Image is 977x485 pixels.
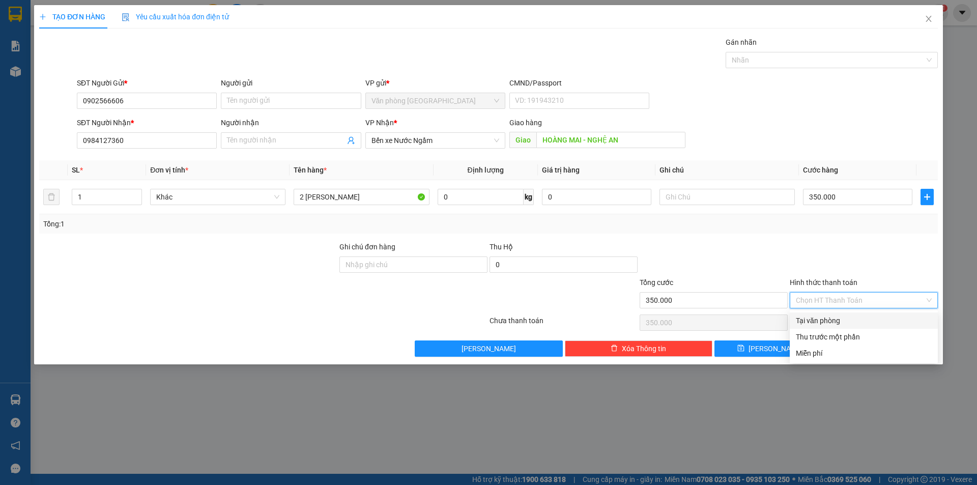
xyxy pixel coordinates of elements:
span: plus [921,193,933,201]
input: 0 [542,189,651,205]
span: Thu Hộ [490,243,513,251]
div: Người nhận [221,117,361,128]
label: Gán nhãn [726,38,757,46]
span: Cước hàng [803,166,838,174]
input: Dọc đường [536,132,685,148]
span: VP Nhận [365,119,394,127]
div: SĐT Người Gửi [77,77,217,89]
div: Tại văn phòng [796,315,932,326]
span: Giá trị hàng [542,166,580,174]
div: Tổng: 1 [43,218,377,230]
div: CMND/Passport [509,77,649,89]
input: VD: Bàn, Ghế [294,189,429,205]
span: save [737,345,744,353]
div: VP gửi [365,77,505,89]
span: close [925,15,933,23]
img: icon [122,13,130,21]
li: VP Văn phòng [GEOGRAPHIC_DATA] [5,55,70,89]
span: kg [524,189,534,205]
input: Ghi Chú [659,189,795,205]
span: Yêu cầu xuất hóa đơn điện tử [122,13,229,21]
span: [PERSON_NAME] [749,343,803,354]
span: Giao hàng [509,119,542,127]
span: Văn phòng Đà Lạt [371,93,499,108]
span: Giao [509,132,536,148]
span: SL [72,166,80,174]
label: Hình thức thanh toán [790,278,857,287]
div: Thu trước một phần [796,331,932,343]
li: VP Bến xe Nước Ngầm [70,55,135,77]
span: Định lượng [468,166,504,174]
span: Khác [156,189,279,205]
div: SĐT Người Nhận [77,117,217,128]
div: Chưa thanh toán [489,315,639,333]
span: delete [611,345,618,353]
span: TẠO ĐƠN HÀNG [39,13,105,21]
span: user-add [347,136,355,145]
button: plus [921,189,934,205]
span: plus [39,13,46,20]
button: save[PERSON_NAME] [714,340,825,357]
button: Close [914,5,943,34]
label: Ghi chú đơn hàng [339,243,395,251]
button: [PERSON_NAME] [415,340,563,357]
span: Tổng cước [640,278,673,287]
li: Nhà xe Tài Thắng [5,5,148,43]
span: Xóa Thông tin [622,343,666,354]
th: Ghi chú [655,160,799,180]
span: Bến xe Nước Ngầm [371,133,499,148]
div: Người gửi [221,77,361,89]
input: Ghi chú đơn hàng [339,256,487,273]
span: [PERSON_NAME] [462,343,516,354]
button: delete [43,189,60,205]
button: deleteXóa Thông tin [565,340,713,357]
span: Tên hàng [294,166,327,174]
div: Miễn phí [796,348,932,359]
span: Đơn vị tính [150,166,188,174]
